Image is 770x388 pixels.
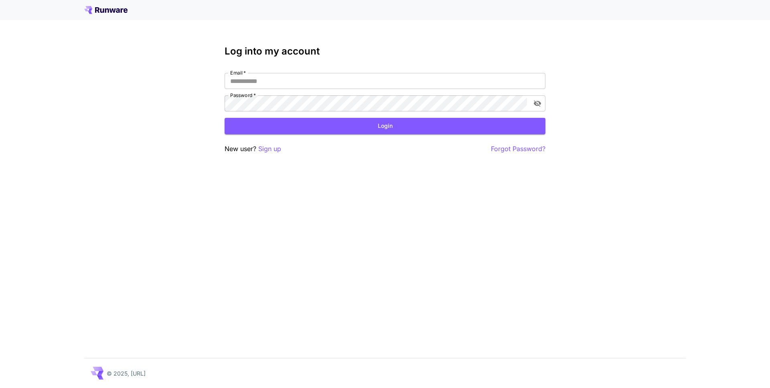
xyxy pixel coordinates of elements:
h3: Log into my account [225,46,545,57]
button: Login [225,118,545,134]
p: New user? [225,144,281,154]
button: toggle password visibility [530,96,545,111]
label: Password [230,92,256,99]
button: Forgot Password? [491,144,545,154]
button: Sign up [258,144,281,154]
p: © 2025, [URL] [107,369,146,378]
label: Email [230,69,246,76]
